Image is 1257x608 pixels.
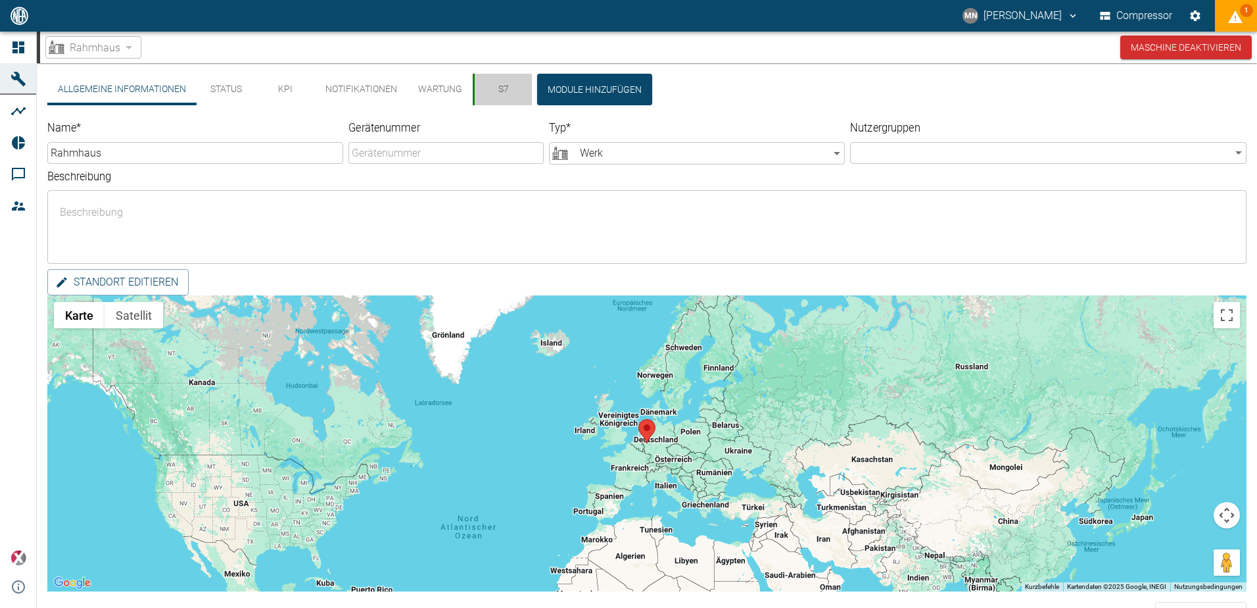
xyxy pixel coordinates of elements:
span: Rahmhaus [70,40,120,55]
button: Allgemeine Informationen [47,74,197,105]
a: Rahmhaus [49,39,120,55]
input: Name [47,142,343,164]
button: S7 [473,74,532,105]
button: Module hinzufügen [537,74,652,105]
button: Status [197,74,256,105]
input: Gerätenummer [348,142,544,164]
button: Standort editieren [47,269,189,295]
button: Wartung [408,74,473,105]
button: neumann@arcanum-energy.de [961,4,1081,28]
img: Xplore Logo [11,550,26,566]
div: MN [962,8,978,24]
label: Name * [47,120,270,136]
button: Notifikationen [315,74,408,105]
button: Einstellungen [1183,4,1207,28]
span: 1 [1240,4,1253,17]
span: Werk [552,145,829,161]
label: Beschreibung [47,168,947,184]
button: Compressor [1097,4,1175,28]
img: logo [9,7,30,24]
label: Nutzergruppen [850,120,1147,136]
label: Gerätenummer [348,120,495,136]
button: KPI [256,74,315,105]
label: Typ * [549,120,771,136]
button: Maschine deaktivieren [1120,36,1252,60]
